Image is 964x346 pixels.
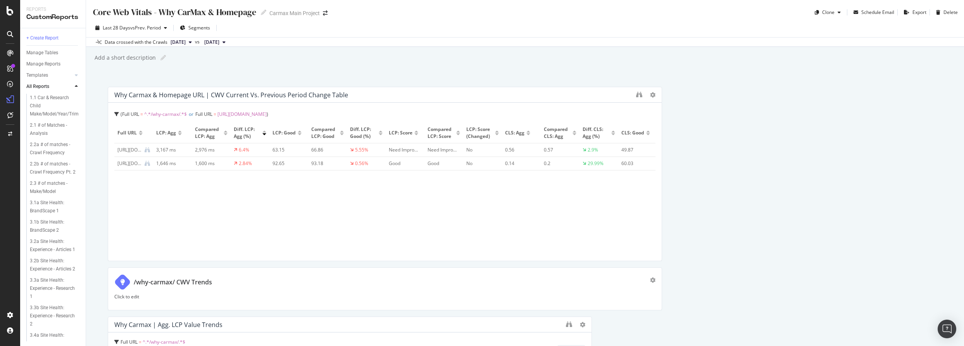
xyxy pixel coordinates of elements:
a: 3.2b Site Health: Experience - Articles 2 [30,257,80,273]
span: Full URL [122,111,139,117]
a: 3.1b Site Health: BrandScape 2 [30,218,80,234]
div: + Create Report [26,34,59,42]
a: 3.3b Site Health: Experience - Research 2 [30,304,80,328]
span: ^.*/why-carmax/.*$ [143,339,185,345]
div: Why Carmax | Agg. LCP Value Trends [114,321,222,329]
button: Delete [933,6,958,19]
span: Compared LCP: Agg [195,126,222,140]
div: https://www.carmax.com/ [117,146,141,153]
div: /why-carmax/ CWV TrendsClick to edit [108,267,662,310]
span: Segments [188,24,210,31]
div: 5.55% [355,146,368,153]
span: 2025 Sep. 14th [171,39,186,46]
div: Good [389,160,418,167]
span: CLS: Agg [505,129,524,136]
div: 63.15 [272,146,302,153]
div: binoculars [566,321,572,327]
div: 2.84% [239,160,252,167]
span: LCP: Good [272,129,296,136]
div: 60.03 [621,160,651,167]
div: All Reports [26,83,49,91]
div: Manage Tables [26,49,58,57]
div: 1,646 ms [156,160,186,167]
div: 3.2a Site Health: Experience - Articles 1 [30,238,76,254]
div: Export [912,9,926,15]
div: https://www.carmax.com/why-carmax/ [117,160,141,167]
div: arrow-right-arrow-left [323,10,328,16]
span: Compared LCP: Score [428,126,454,140]
a: 2.2b # of matches - Crawl Frequency Pt. 2 [30,160,80,176]
div: 49.87 [621,146,651,153]
a: 1.1 Car & Research Child Make/Model/Year/Trim [30,94,80,118]
span: Diff. CLS: Agg (%) [583,126,609,140]
div: 0.57 [544,146,573,153]
div: 3,167 ms [156,146,186,153]
span: LCP: Score [389,129,412,136]
div: Good [428,160,457,167]
div: Carmax Main Project [269,9,320,17]
p: Click to edit [114,293,655,300]
span: LCP: Score (Changed) [466,126,493,140]
div: 2.1 # of Matches - Analysis [30,121,74,138]
div: 2.9% [588,146,598,153]
div: Need Improvement [389,146,418,153]
span: = [139,339,141,345]
div: Add a short description [94,54,156,62]
a: 2.3 # of matches - Make/Model [30,179,80,196]
a: 3.3a Site Health: Experience - Research 1 [30,276,80,301]
button: Clone [812,6,844,19]
div: No [466,160,496,167]
div: 66.86 [311,146,341,153]
div: No [466,146,496,153]
div: Templates [26,71,48,79]
a: 3.2a Site Health: Experience - Articles 1 [30,238,80,254]
div: 3.1b Site Health: BrandScape 2 [30,218,75,234]
span: Compared LCP: Good [311,126,338,140]
i: Edit report name [160,55,166,60]
div: Why Carmax & Homepage URL | CWV Current vs. Previous Period Change Table [114,91,348,99]
div: 1,600 ms [195,160,224,167]
span: = [214,111,216,117]
span: vs [195,38,201,45]
a: All Reports [26,83,72,91]
div: 93.18 [311,160,341,167]
div: Why Carmax & Homepage URL | CWV Current vs. Previous Period Change TableFull URL = ^.*/why-carmax... [108,87,662,261]
div: Data crossed with the Crawls [105,39,167,46]
span: vs Prev. Period [130,24,161,31]
div: 0.56% [355,160,368,167]
div: 6.4% [239,146,249,153]
div: Need Improvement [428,146,457,153]
div: binoculars [636,91,642,98]
span: 2025 Aug. 17th [204,39,219,46]
button: [DATE] [201,38,229,47]
span: Last 28 Days [103,24,130,31]
a: 2.1 # of Matches - Analysis [30,121,80,138]
a: + Create Report [26,34,80,42]
div: CustomReports [26,13,79,22]
span: Full URL [195,111,212,117]
a: Manage Tables [26,49,80,57]
div: 1.1 Car & Research Child Make/Model/Year/Trim [30,94,79,118]
div: 0.14 [505,160,535,167]
button: Export [901,6,926,19]
div: 2.2b # of matches - Crawl Frequency Pt. 2 [30,160,76,176]
span: Diff. LCP: Good (%) [350,126,377,140]
span: or [189,111,193,117]
span: ^.*/why-carmax/.*$ [144,111,187,117]
div: Reports [26,6,79,13]
span: CLS: Good [621,129,644,136]
div: Open Intercom Messenger [938,320,956,338]
div: Schedule Email [861,9,894,15]
div: 3.3a Site Health: Experience - Research 1 [30,276,76,301]
button: [DATE] [167,38,195,47]
button: Segments [177,22,213,34]
span: Full URL [121,339,138,345]
div: 2.3 # of matches - Make/Model [30,179,75,196]
div: Delete [943,9,958,15]
span: Diff. LCP: Agg (%) [234,126,260,140]
a: 3.1a Site Health: BrandScape 1 [30,199,80,215]
div: 3.1a Site Health: BrandScape 1 [30,199,75,215]
button: Last 28 DaysvsPrev. Period [92,22,170,34]
span: = [140,111,143,117]
div: 3.3b Site Health: Experience - Research 2 [30,304,76,328]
